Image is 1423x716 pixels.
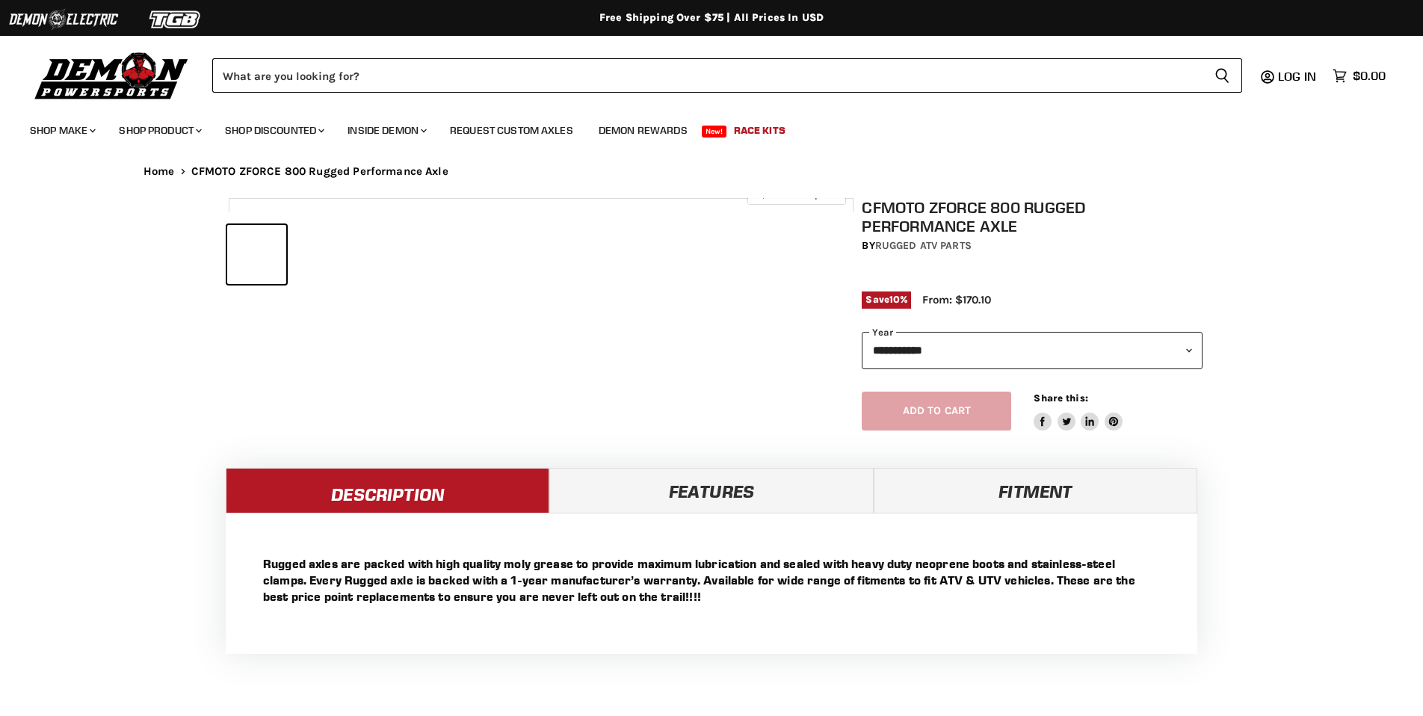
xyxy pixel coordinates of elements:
span: Log in [1278,69,1316,84]
span: 10 [889,294,900,305]
a: Demon Rewards [587,115,699,146]
button: Search [1203,58,1242,93]
span: From: $170.10 [922,293,991,306]
img: TGB Logo 2 [120,5,232,34]
nav: Breadcrumbs [114,165,1309,178]
a: Request Custom Axles [439,115,584,146]
a: Log in [1271,70,1325,83]
ul: Main menu [19,109,1382,146]
a: Description [226,468,549,513]
a: Shop Product [108,115,211,146]
select: year [862,332,1203,368]
span: Share this: [1034,392,1087,404]
a: Race Kits [723,115,797,146]
aside: Share this: [1034,392,1123,431]
img: Demon Powersports [30,49,194,102]
a: Shop Make [19,115,105,146]
a: Inside Demon [336,115,436,146]
input: Search [212,58,1203,93]
span: Click to expand [755,188,838,200]
h1: CFMOTO ZFORCE 800 Rugged Performance Axle [862,198,1203,235]
a: Home [143,165,175,178]
a: $0.00 [1325,65,1393,87]
button: IMAGE thumbnail [227,225,286,284]
div: Free Shipping Over $75 | All Prices In USD [114,11,1309,25]
a: Features [549,468,873,513]
span: New! [702,126,727,138]
span: $0.00 [1353,69,1386,83]
span: CFMOTO ZFORCE 800 Rugged Performance Axle [191,165,448,178]
span: Save % [862,291,911,308]
div: by [862,238,1203,254]
p: Rugged axles are packed with high quality moly grease to provide maximum lubrication and sealed w... [263,555,1160,605]
form: Product [212,58,1242,93]
a: Fitment [874,468,1197,513]
a: Shop Discounted [214,115,333,146]
img: Demon Electric Logo 2 [7,5,120,34]
a: Rugged ATV Parts [875,239,972,252]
